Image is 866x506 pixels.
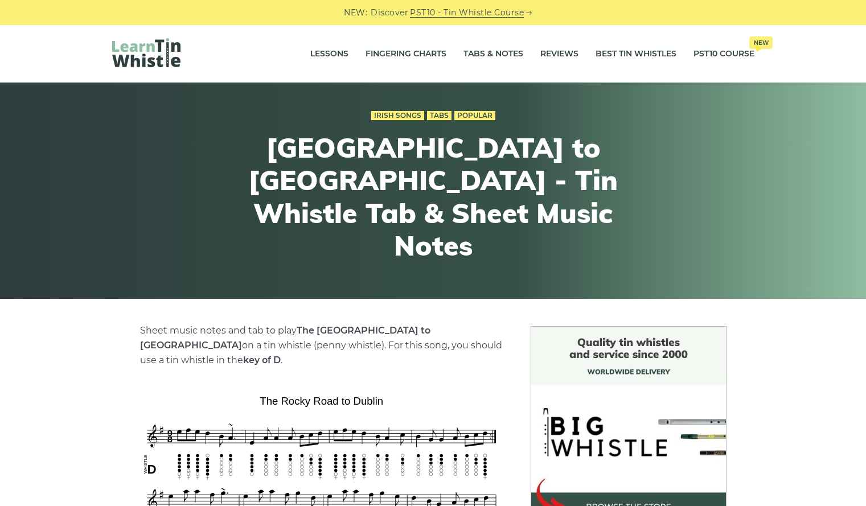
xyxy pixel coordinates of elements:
img: LearnTinWhistle.com [112,38,180,67]
span: New [749,36,773,49]
a: Tabs & Notes [463,40,523,68]
a: Fingering Charts [366,40,446,68]
h1: [GEOGRAPHIC_DATA] to [GEOGRAPHIC_DATA] - Tin Whistle Tab & Sheet Music Notes [224,131,643,262]
strong: key of D [243,355,281,365]
a: Irish Songs [371,111,424,120]
a: Tabs [427,111,452,120]
a: Reviews [540,40,578,68]
a: Best Tin Whistles [596,40,676,68]
a: Popular [454,111,495,120]
p: Sheet music notes and tab to play on a tin whistle (penny whistle). For this song, you should use... [140,323,503,368]
a: Lessons [310,40,348,68]
a: PST10 CourseNew [693,40,754,68]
